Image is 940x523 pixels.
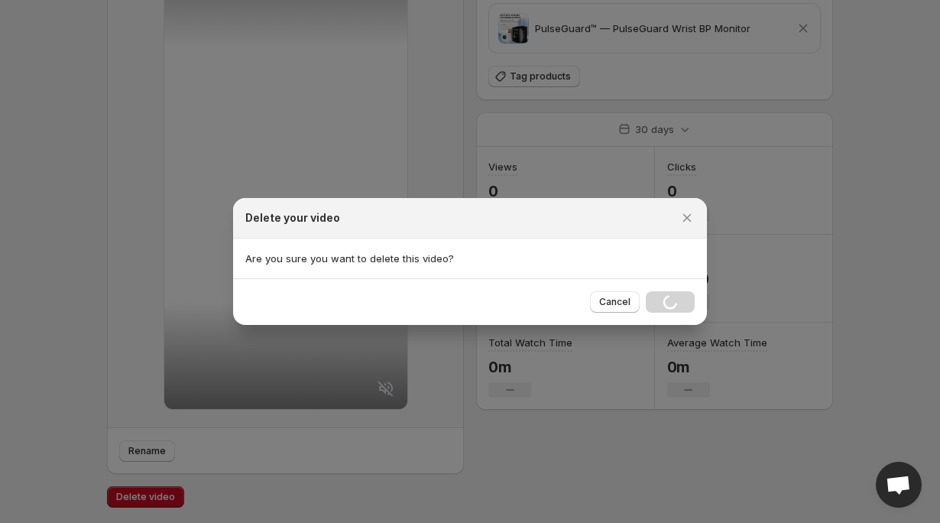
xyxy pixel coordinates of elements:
[676,207,698,229] button: Close
[876,462,922,508] div: Open chat
[590,291,640,313] button: Cancel
[233,239,707,278] section: Are you sure you want to delete this video?
[245,210,340,226] h2: Delete your video
[599,296,630,308] span: Cancel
